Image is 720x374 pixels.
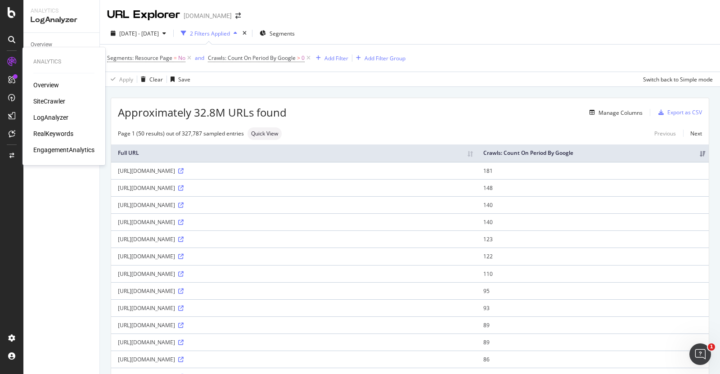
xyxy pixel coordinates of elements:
span: [DATE] - [DATE] [119,30,159,37]
td: 122 [477,248,709,265]
td: 140 [477,196,709,213]
button: Add Filter Group [352,53,405,63]
div: [URL][DOMAIN_NAME] [118,184,470,192]
span: > [297,54,300,62]
a: RealKeywords [33,129,73,138]
button: Manage Columns [586,107,643,118]
a: EngagementAnalytics [33,145,94,154]
td: 89 [477,333,709,351]
button: Apply [107,72,133,86]
div: [URL][DOMAIN_NAME] [118,270,470,278]
td: 181 [477,162,709,179]
div: Analytics [31,7,92,15]
span: No [178,52,185,64]
div: Add Filter Group [364,54,405,62]
span: 1 [708,343,715,351]
div: [URL][DOMAIN_NAME] [118,287,470,295]
div: [URL][DOMAIN_NAME] [118,201,470,209]
div: URL Explorer [107,7,180,23]
a: Overview [33,81,59,90]
span: Crawls: Count On Period By Google [208,54,296,62]
button: Segments [256,26,298,41]
button: Save [167,72,190,86]
td: 140 [477,213,709,230]
div: Switch back to Simple mode [643,76,713,83]
span: Quick View [251,131,278,136]
div: [URL][DOMAIN_NAME] [118,235,470,243]
div: Overview [31,40,52,50]
div: [URL][DOMAIN_NAME] [118,252,470,260]
button: Switch back to Simple mode [639,72,713,86]
td: 95 [477,282,709,299]
a: LogAnalyzer [33,113,68,122]
div: Save [178,76,190,83]
td: 123 [477,230,709,248]
div: arrow-right-arrow-left [235,13,241,19]
span: Segments: Resource Page [107,54,172,62]
a: Overview [31,40,93,50]
div: [URL][DOMAIN_NAME] [118,321,470,329]
div: neutral label [247,127,282,140]
div: Clear [149,76,163,83]
td: 86 [477,351,709,368]
span: = [174,54,177,62]
button: Export as CSV [655,105,702,120]
div: Manage Columns [598,109,643,117]
span: 0 [301,52,305,64]
button: and [195,54,204,62]
button: 2 Filters Applied [177,26,241,41]
div: times [241,29,248,38]
div: [URL][DOMAIN_NAME] [118,304,470,312]
div: [URL][DOMAIN_NAME] [118,167,470,175]
div: Apply [119,76,133,83]
th: Full URL: activate to sort column ascending [111,144,477,162]
div: [URL][DOMAIN_NAME] [118,338,470,346]
td: 148 [477,179,709,196]
td: 89 [477,316,709,333]
div: Export as CSV [667,108,702,116]
th: Crawls: Count On Period By Google: activate to sort column ascending [477,144,709,162]
button: [DATE] - [DATE] [107,26,170,41]
div: [URL][DOMAIN_NAME] [118,218,470,226]
div: [URL][DOMAIN_NAME] [118,356,470,363]
div: Page 1 (50 results) out of 327,787 sampled entries [118,130,244,137]
iframe: Intercom live chat [689,343,711,365]
td: 93 [477,299,709,316]
button: Add Filter [312,53,348,63]
button: Clear [137,72,163,86]
div: Analytics [33,58,94,66]
a: Next [683,127,702,140]
span: Approximately 32.8M URLs found [118,105,287,120]
a: SiteCrawler [33,97,65,106]
div: Add Filter [324,54,348,62]
div: 2 Filters Applied [190,30,230,37]
td: 110 [477,265,709,282]
span: Segments [270,30,295,37]
div: [DOMAIN_NAME] [184,11,232,20]
div: LogAnalyzer [31,15,92,25]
